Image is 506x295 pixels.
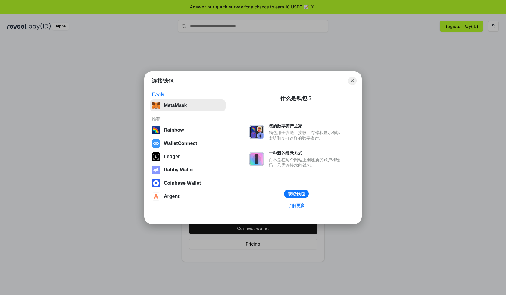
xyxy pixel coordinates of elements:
[249,152,264,166] img: svg+xml,%3Csvg%20xmlns%3D%22http%3A%2F%2Fwww.w3.org%2F2000%2Fsvg%22%20fill%3D%22none%22%20viewBox...
[269,130,343,141] div: 钱包用于发送、接收、存储和显示像以太坊和NFT这样的数字资产。
[269,123,343,129] div: 您的数字资产之家
[164,194,180,199] div: Argent
[152,77,173,84] h1: 连接钱包
[150,137,226,149] button: WalletConnect
[288,191,305,196] div: 获取钱包
[152,139,160,148] img: svg+xml,%3Csvg%20width%3D%2228%22%20height%3D%2228%22%20viewBox%3D%220%200%2028%2028%22%20fill%3D...
[164,103,187,108] div: MetaMask
[164,167,194,173] div: Rabby Wallet
[348,77,357,85] button: Close
[284,202,308,209] a: 了解更多
[164,154,180,159] div: Ledger
[164,180,201,186] div: Coinbase Wallet
[152,192,160,201] img: svg+xml,%3Csvg%20width%3D%2228%22%20height%3D%2228%22%20viewBox%3D%220%200%2028%2028%22%20fill%3D...
[150,151,226,163] button: Ledger
[152,92,224,97] div: 已安装
[269,150,343,156] div: 一种新的登录方式
[280,95,313,102] div: 什么是钱包？
[152,166,160,174] img: svg+xml,%3Csvg%20xmlns%3D%22http%3A%2F%2Fwww.w3.org%2F2000%2Fsvg%22%20fill%3D%22none%22%20viewBox...
[249,125,264,139] img: svg+xml,%3Csvg%20xmlns%3D%22http%3A%2F%2Fwww.w3.org%2F2000%2Fsvg%22%20fill%3D%22none%22%20viewBox...
[152,152,160,161] img: svg+xml,%3Csvg%20xmlns%3D%22http%3A%2F%2Fwww.w3.org%2F2000%2Fsvg%22%20width%3D%2228%22%20height%3...
[288,203,305,208] div: 了解更多
[150,124,226,136] button: Rainbow
[150,99,226,111] button: MetaMask
[150,177,226,189] button: Coinbase Wallet
[152,101,160,110] img: svg+xml,%3Csvg%20fill%3D%22none%22%20height%3D%2233%22%20viewBox%3D%220%200%2035%2033%22%20width%...
[150,190,226,202] button: Argent
[152,126,160,134] img: svg+xml,%3Csvg%20width%3D%22120%22%20height%3D%22120%22%20viewBox%3D%220%200%20120%20120%22%20fil...
[164,127,184,133] div: Rainbow
[284,190,309,198] button: 获取钱包
[152,179,160,187] img: svg+xml,%3Csvg%20width%3D%2228%22%20height%3D%2228%22%20viewBox%3D%220%200%2028%2028%22%20fill%3D...
[152,116,224,122] div: 推荐
[269,157,343,168] div: 而不是在每个网站上创建新的账户和密码，只需连接您的钱包。
[164,141,197,146] div: WalletConnect
[150,164,226,176] button: Rabby Wallet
